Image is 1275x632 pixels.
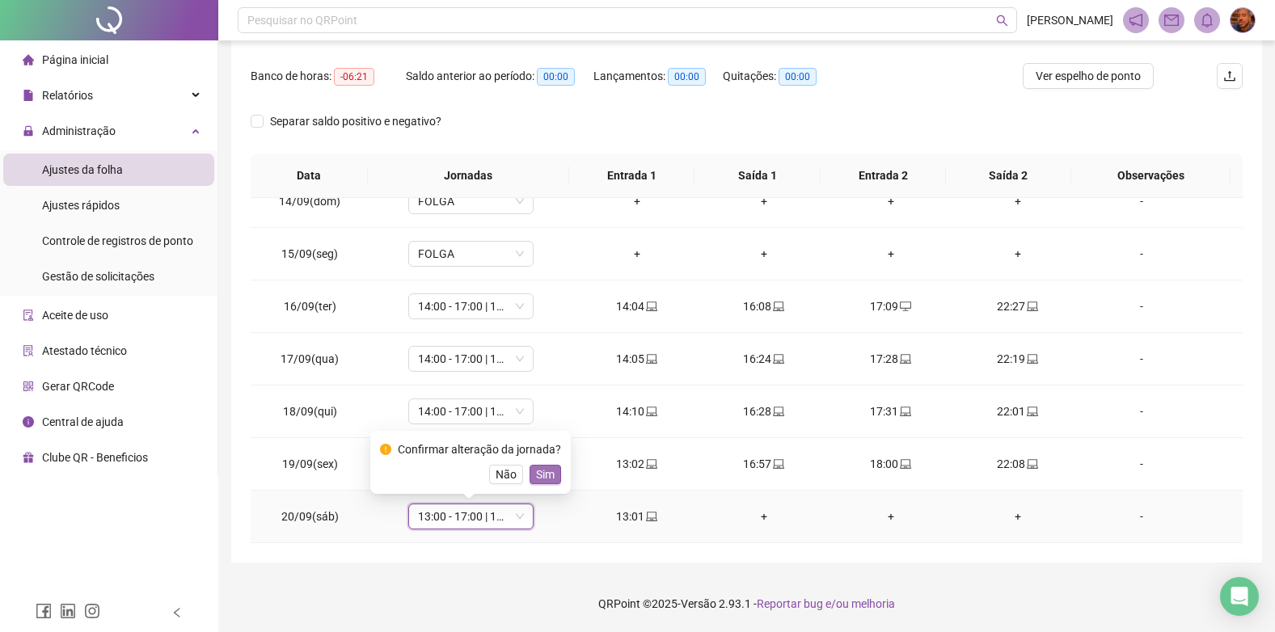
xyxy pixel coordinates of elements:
[23,310,34,321] span: audit
[1094,402,1189,420] div: -
[586,350,687,368] div: 14:05
[281,510,339,523] span: 20/09(sáb)
[840,245,941,263] div: +
[42,309,108,322] span: Aceite de uso
[771,301,784,312] span: laptop
[283,405,337,418] span: 18/09(qui)
[42,163,123,176] span: Ajustes da folha
[418,347,524,371] span: 14:00 - 17:00 | 18:00 - 22:00
[1200,13,1214,27] span: bell
[1025,301,1038,312] span: laptop
[840,508,941,525] div: +
[418,504,524,529] span: 13:00 - 17:00 | 18:00 - 22:00
[264,112,448,130] span: Separar saldo positivo e negativo?
[368,154,570,198] th: Jornadas
[1025,353,1038,364] span: laptop
[42,199,120,212] span: Ajustes rápidos
[586,508,687,525] div: 13:01
[171,607,183,618] span: left
[42,53,108,66] span: Página inicial
[1071,154,1231,198] th: Observações
[898,458,911,470] span: laptop
[757,597,895,610] span: Reportar bug e/ou melhoria
[418,189,524,213] span: FOLGA
[713,350,814,368] div: 16:24
[1036,67,1141,85] span: Ver espelho de ponto
[967,402,1068,420] div: 22:01
[1027,11,1113,29] span: [PERSON_NAME]
[771,458,784,470] span: laptop
[251,67,406,86] div: Banco de horas:
[713,402,814,420] div: 16:28
[1094,297,1189,315] div: -
[496,466,517,483] span: Não
[1231,8,1255,32] img: 94904
[821,154,946,198] th: Entrada 2
[281,352,339,365] span: 17/09(qua)
[586,297,687,315] div: 14:04
[537,68,575,86] span: 00:00
[42,344,127,357] span: Atestado técnico
[898,301,911,312] span: desktop
[840,350,941,368] div: 17:28
[723,67,846,86] div: Quitações:
[644,458,657,470] span: laptop
[42,89,93,102] span: Relatórios
[1220,577,1259,616] div: Open Intercom Messenger
[281,247,338,260] span: 15/09(seg)
[967,297,1068,315] div: 22:27
[644,301,657,312] span: laptop
[586,192,687,210] div: +
[84,603,100,619] span: instagram
[586,402,687,420] div: 14:10
[530,465,561,484] button: Sim
[1094,455,1189,473] div: -
[771,406,784,417] span: laptop
[23,54,34,65] span: home
[1094,192,1189,210] div: -
[713,508,814,525] div: +
[380,444,391,455] span: exclamation-circle
[644,353,657,364] span: laptop
[713,455,814,473] div: 16:57
[898,406,911,417] span: laptop
[840,455,941,473] div: 18:00
[1094,508,1189,525] div: -
[771,353,784,364] span: laptop
[282,457,338,470] span: 19/09(sex)
[713,297,814,315] div: 16:08
[23,90,34,101] span: file
[334,68,374,86] span: -06:21
[1129,13,1143,27] span: notification
[36,603,52,619] span: facebook
[681,597,716,610] span: Versão
[42,451,148,464] span: Clube QR - Beneficios
[23,452,34,463] span: gift
[840,402,941,420] div: 17:31
[996,15,1008,27] span: search
[23,416,34,428] span: info-circle
[1025,406,1038,417] span: laptop
[593,67,723,86] div: Lançamentos:
[967,455,1068,473] div: 22:08
[489,465,523,484] button: Não
[398,440,561,458] div: Confirmar alteração da jornada?
[42,124,116,137] span: Administração
[898,353,911,364] span: laptop
[713,245,814,263] div: +
[1023,63,1154,89] button: Ver espelho de ponto
[284,300,336,313] span: 16/09(ter)
[967,350,1068,368] div: 22:19
[1094,350,1189,368] div: -
[668,68,706,86] span: 00:00
[967,508,1068,525] div: +
[840,192,941,210] div: +
[1094,245,1189,263] div: -
[1164,13,1179,27] span: mail
[694,154,820,198] th: Saída 1
[1223,70,1236,82] span: upload
[946,154,1071,198] th: Saída 2
[586,245,687,263] div: +
[779,68,817,86] span: 00:00
[23,345,34,356] span: solution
